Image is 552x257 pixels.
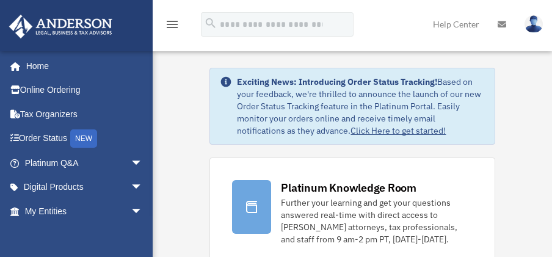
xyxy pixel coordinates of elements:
a: Order StatusNEW [9,126,161,151]
i: menu [165,17,180,32]
a: Online Ordering [9,78,161,103]
span: arrow_drop_down [131,175,155,200]
a: Tax Organizers [9,102,161,126]
a: menu [165,21,180,32]
img: User Pic [525,15,543,33]
a: Home [9,54,155,78]
span: arrow_drop_down [131,151,155,176]
div: Platinum Knowledge Room [281,180,416,195]
img: Anderson Advisors Platinum Portal [5,15,116,38]
div: Based on your feedback, we're thrilled to announce the launch of our new Order Status Tracking fe... [237,76,484,137]
div: NEW [70,129,97,148]
div: Further your learning and get your questions answered real-time with direct access to [PERSON_NAM... [281,197,472,245]
span: arrow_drop_down [131,199,155,224]
a: My Entitiesarrow_drop_down [9,199,161,223]
strong: Exciting News: Introducing Order Status Tracking! [237,76,437,87]
a: Platinum Q&Aarrow_drop_down [9,151,161,175]
a: Digital Productsarrow_drop_down [9,175,161,200]
a: Click Here to get started! [350,125,446,136]
i: search [204,16,217,30]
